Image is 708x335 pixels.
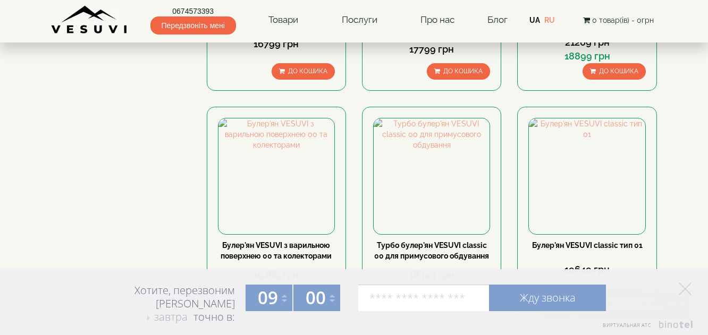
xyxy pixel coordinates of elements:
[583,63,646,80] button: До кошика
[373,268,490,282] div: 18349 грн
[532,241,643,250] a: Булер'ян VESUVI classic тип 01
[258,8,309,32] a: Товари
[306,286,326,310] span: 00
[544,16,555,24] a: RU
[487,14,508,25] a: Блог
[94,284,235,325] div: Хотите, перезвоним [PERSON_NAME] точно в:
[373,42,490,56] div: 17799 грн
[374,241,489,260] a: Турбо булер'ян VESUVI classic 00 для примусового обдування
[258,286,278,310] span: 09
[603,322,652,329] span: Виртуальная АТС
[154,310,188,324] span: завтра
[427,63,490,80] button: До кошика
[221,241,332,260] a: Булер'ян VESUVI з варильною поверхнею 00 та колекторами
[592,16,654,24] span: 0 товар(ів) - 0грн
[528,263,645,277] div: 19649 грн
[580,14,657,26] button: 0 товар(ів) - 0грн
[599,67,638,75] span: До кошика
[51,5,128,35] img: Завод VESUVI
[288,67,327,75] span: До кошика
[489,285,606,311] a: Жду звонка
[150,6,236,16] a: 0674573393
[443,67,483,75] span: До кошика
[150,16,236,35] span: Передзвоніть мені
[410,8,465,32] a: Про нас
[331,8,388,32] a: Послуги
[218,37,335,51] div: 16799 грн
[218,268,335,282] div: 19269 грн
[374,118,490,234] img: Турбо булер'ян VESUVI classic 00 для примусового обдування
[272,63,335,80] button: До кошика
[529,118,645,234] img: Булер'ян VESUVI classic тип 01
[596,321,695,335] a: Виртуальная АТС
[218,118,334,234] img: Булер'ян VESUVI з варильною поверхнею 00 та колекторами
[528,49,645,63] div: 18899 грн
[529,16,540,24] a: UA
